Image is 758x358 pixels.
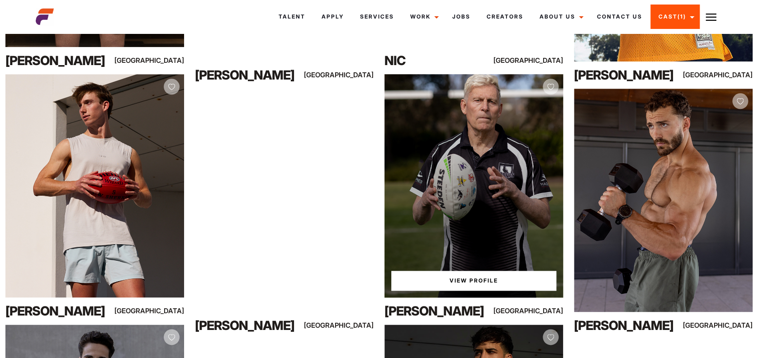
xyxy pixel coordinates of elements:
a: Work [402,5,444,29]
div: [GEOGRAPHIC_DATA] [131,305,185,316]
a: Jobs [444,5,478,29]
div: Nic [384,52,492,70]
div: [GEOGRAPHIC_DATA] [699,320,753,331]
a: View Paul R'sProfile [391,271,556,291]
div: [PERSON_NAME] [384,302,492,320]
div: [GEOGRAPHIC_DATA] [510,305,564,316]
a: Talent [270,5,313,29]
a: Apply [313,5,352,29]
div: [PERSON_NAME] [574,66,681,84]
a: Services [352,5,402,29]
a: About Us [531,5,589,29]
div: [GEOGRAPHIC_DATA] [699,69,753,80]
div: [PERSON_NAME] [574,316,681,334]
div: [GEOGRAPHIC_DATA] [510,55,564,66]
img: Burger icon [706,12,716,23]
img: cropped-aefm-brand-fav-22-square.png [36,8,54,26]
div: [PERSON_NAME] [5,52,113,70]
div: [PERSON_NAME] [195,316,302,334]
div: [PERSON_NAME] [195,66,302,84]
div: [GEOGRAPHIC_DATA] [320,320,374,331]
span: (1) [677,13,686,20]
div: [GEOGRAPHIC_DATA] [320,69,374,80]
div: [PERSON_NAME] [5,302,113,320]
div: [GEOGRAPHIC_DATA] [131,55,185,66]
a: Contact Us [589,5,650,29]
a: Cast(1) [650,5,700,29]
a: Creators [478,5,531,29]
